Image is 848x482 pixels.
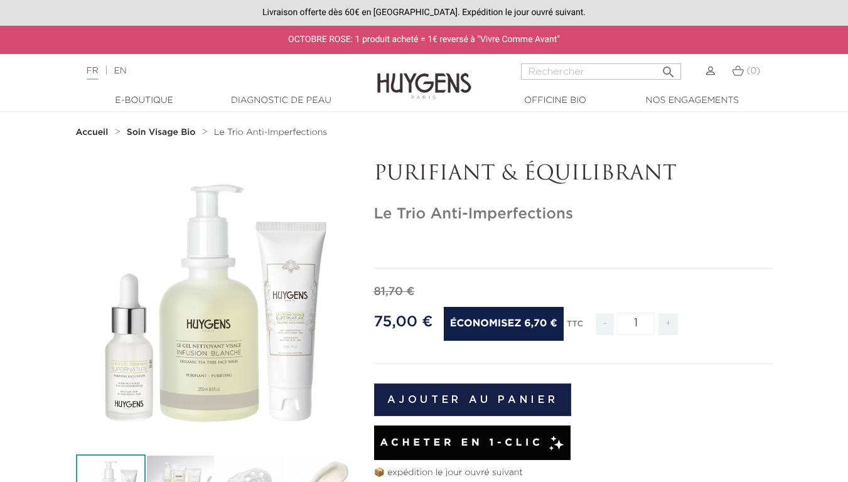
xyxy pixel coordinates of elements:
[114,67,126,75] a: EN
[76,127,111,137] a: Accueil
[214,128,327,137] span: Le Trio Anti-Imperfections
[374,286,415,297] span: 81,70 €
[374,314,433,329] span: 75,00 €
[80,63,344,78] div: |
[596,313,613,335] span: -
[127,128,196,137] strong: Soin Visage Bio
[377,53,471,101] img: Huygens
[521,63,681,80] input: Rechercher
[127,127,199,137] a: Soin Visage Bio
[658,313,679,335] span: +
[374,466,773,479] p: 📦 expédition le jour ouvré suivant
[218,94,344,107] a: Diagnostic de peau
[214,127,327,137] a: Le Trio Anti-Imperfections
[746,67,760,75] span: (0)
[493,94,618,107] a: Officine Bio
[617,313,655,335] input: Quantité
[87,67,99,80] a: FR
[374,383,572,416] button: Ajouter au panier
[76,128,109,137] strong: Accueil
[567,311,583,345] div: TTC
[630,94,755,107] a: Nos engagements
[444,307,564,341] span: Économisez 6,70 €
[374,163,773,186] p: PURIFIANT & ÉQUILIBRANT
[82,94,207,107] a: E-Boutique
[661,61,676,76] i: 
[374,205,773,223] h1: Le Trio Anti-Imperfections
[657,60,680,77] button: 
